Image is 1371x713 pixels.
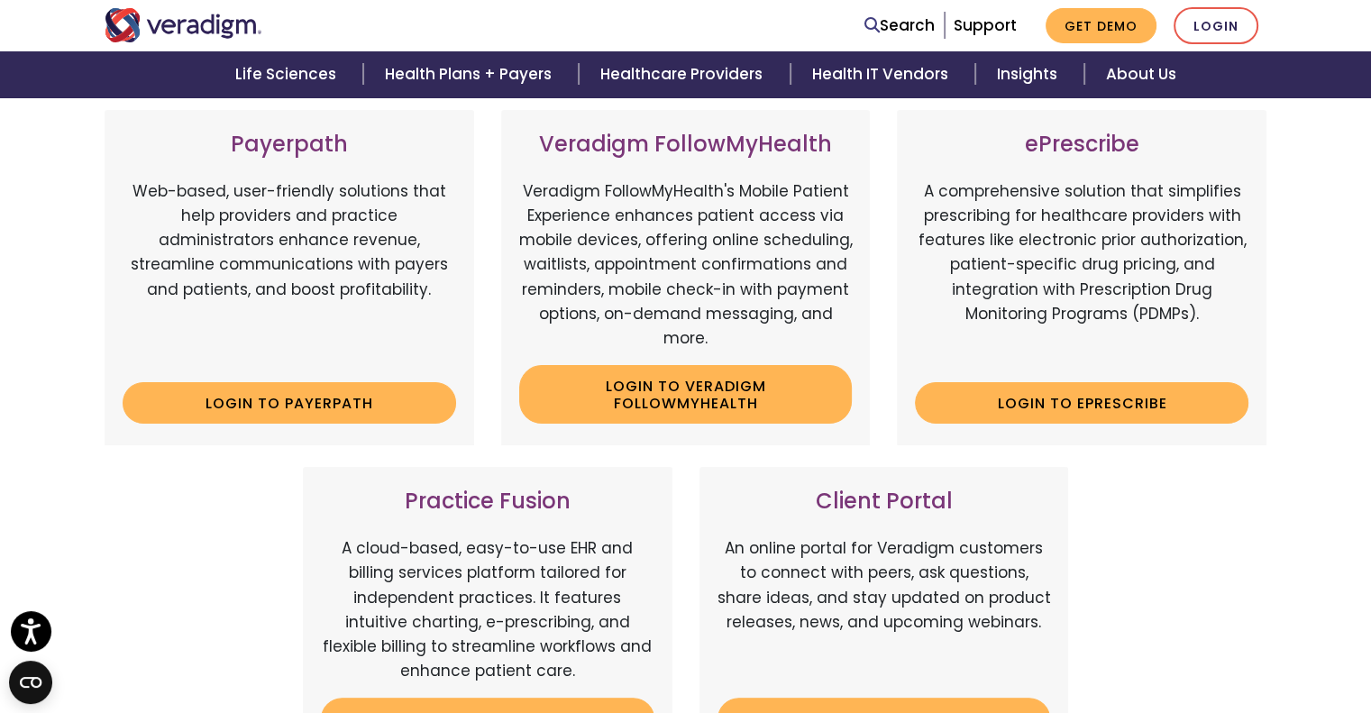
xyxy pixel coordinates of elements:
[214,51,363,97] a: Life Sciences
[864,14,935,38] a: Search
[717,536,1051,683] p: An online portal for Veradigm customers to connect with peers, ask questions, share ideas, and st...
[123,382,456,424] a: Login to Payerpath
[321,536,654,683] p: A cloud-based, easy-to-use EHR and billing services platform tailored for independent practices. ...
[519,365,853,424] a: Login to Veradigm FollowMyHealth
[975,51,1084,97] a: Insights
[519,179,853,351] p: Veradigm FollowMyHealth's Mobile Patient Experience enhances patient access via mobile devices, o...
[105,8,262,42] img: Veradigm logo
[1046,8,1156,43] a: Get Demo
[915,382,1248,424] a: Login to ePrescribe
[1174,7,1258,44] a: Login
[519,132,853,158] h3: Veradigm FollowMyHealth
[1084,51,1198,97] a: About Us
[954,14,1017,36] a: Support
[791,51,975,97] a: Health IT Vendors
[321,489,654,515] h3: Practice Fusion
[915,179,1248,369] p: A comprehensive solution that simplifies prescribing for healthcare providers with features like ...
[717,489,1051,515] h3: Client Portal
[579,51,790,97] a: Healthcare Providers
[363,51,579,97] a: Health Plans + Payers
[915,132,1248,158] h3: ePrescribe
[1026,584,1349,691] iframe: Drift Chat Widget
[123,132,456,158] h3: Payerpath
[123,179,456,369] p: Web-based, user-friendly solutions that help providers and practice administrators enhance revenu...
[9,661,52,704] button: Open CMP widget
